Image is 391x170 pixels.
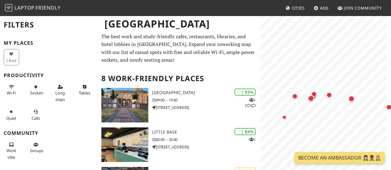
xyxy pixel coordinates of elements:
p: 1 1 2 [244,97,256,109]
span: Power sockets [30,90,44,96]
h3: Little Base [152,130,261,135]
p: The best work and study-friendly cafes, restaurants, libraries, and hotel lobbies in [GEOGRAPHIC_... [101,33,257,64]
span: Quiet [6,115,16,121]
a: Join Community [335,2,384,14]
div: Map marker [307,90,320,102]
p: [STREET_ADDRESS] [152,144,261,150]
h3: Productivity [4,73,94,78]
span: Join Community [344,5,382,11]
span: Stable Wi-Fi [7,90,16,96]
span: Laptop [15,4,35,11]
img: Baden State Library [101,88,148,122]
div: | 84% [235,128,256,135]
button: Long stays [53,82,68,104]
img: LaptopFriendly [5,4,12,11]
button: Sockets [28,82,44,98]
div: Map marker [345,93,358,105]
a: Little Base | 84% 1 Little Base 08:00 – 20:00 [STREET_ADDRESS] [98,127,261,162]
h3: Community [4,130,94,136]
button: Tables [77,82,92,98]
a: Add [311,2,331,14]
button: Groups [28,139,44,156]
a: LaptopFriendly LaptopFriendly [5,3,61,14]
div: Map marker [289,90,301,102]
button: Work vibe [4,139,19,162]
div: Map marker [278,111,291,123]
a: Become an Ambassador 🤵🏻‍♀️🤵🏾‍♂️🤵🏼‍♀️ [295,152,385,164]
img: Little Base [101,127,148,162]
p: 08:00 – 20:00 [152,137,261,143]
span: Long stays [55,90,65,102]
h3: [GEOGRAPHIC_DATA] [152,90,261,95]
p: 1 [249,136,256,142]
a: Cities [283,2,307,14]
span: Group tables [30,148,44,153]
div: Map marker [305,92,317,105]
h1: [GEOGRAPHIC_DATA] [100,15,259,32]
h2: 8 Work-Friendly Places [101,69,257,88]
button: Wi-Fi [4,82,19,98]
span: Cities [292,5,305,11]
p: 09:00 – 19:00 [152,97,261,103]
span: Video/audio calls [32,115,40,121]
h2: Filters [4,15,94,34]
div: Map marker [323,89,335,101]
button: Quiet [4,107,19,123]
a: Baden State Library | 93% 112 [GEOGRAPHIC_DATA] 09:00 – 19:00 [STREET_ADDRESS] [98,88,261,122]
button: Calls [28,107,44,123]
p: [STREET_ADDRESS] [152,105,261,110]
span: Friendly [36,4,60,11]
span: Work-friendly tables [79,90,90,96]
span: People working [6,148,16,160]
h3: My Places [4,40,94,46]
span: Add [320,5,329,11]
div: Map marker [308,88,320,100]
div: | 93% [235,89,256,96]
